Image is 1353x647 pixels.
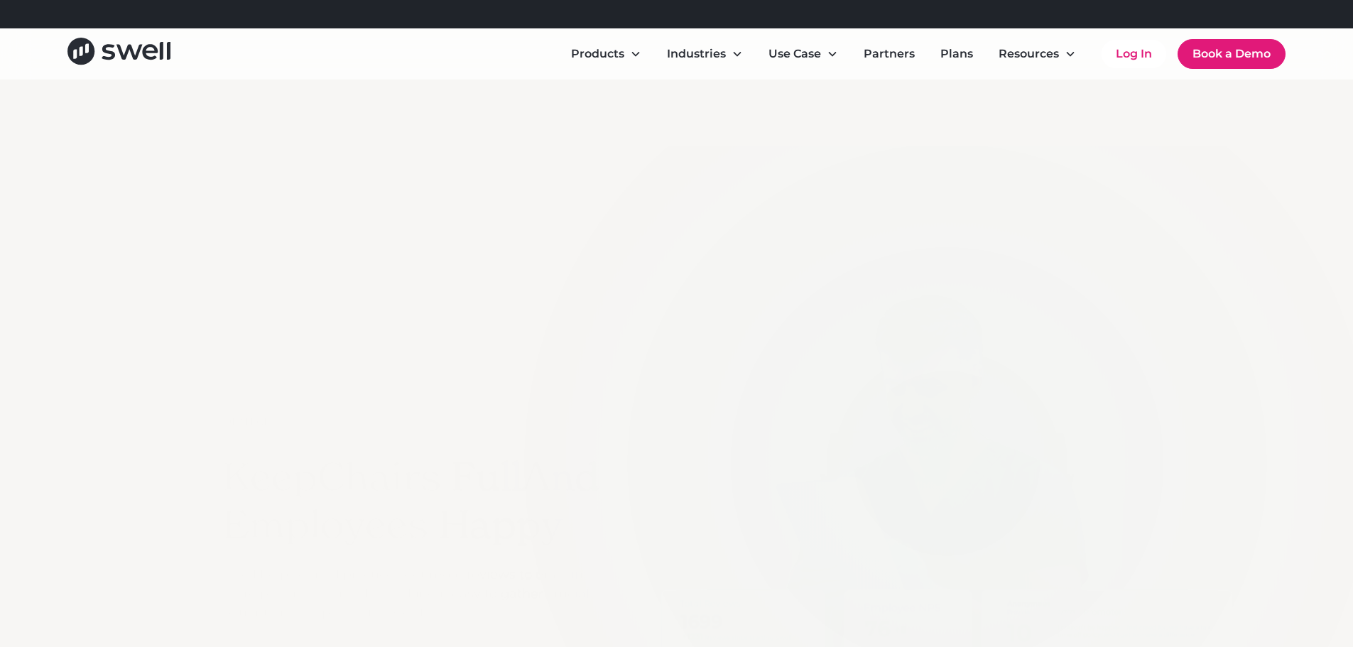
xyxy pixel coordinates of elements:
div: Products [571,45,624,62]
a: home [67,38,170,70]
div: Use Case [757,40,849,68]
a: Plans [929,40,984,68]
div: Use Case [768,45,821,62]
div: Resources [999,45,1059,62]
div: Resources [987,40,1087,68]
p: Swell helps dental practices get more reviews to draw in more patients, while also making it easy... [222,565,604,623]
span: Chairs Full [317,452,522,502]
div: Dental [222,413,271,430]
a: Partners [852,40,926,68]
h1: Keep And Employees Happy [222,453,604,548]
a: Log In [1102,40,1166,68]
div: Industries [667,45,726,62]
div: Industries [656,40,754,68]
div: Products [560,40,653,68]
a: Book a Demo [1178,39,1286,69]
